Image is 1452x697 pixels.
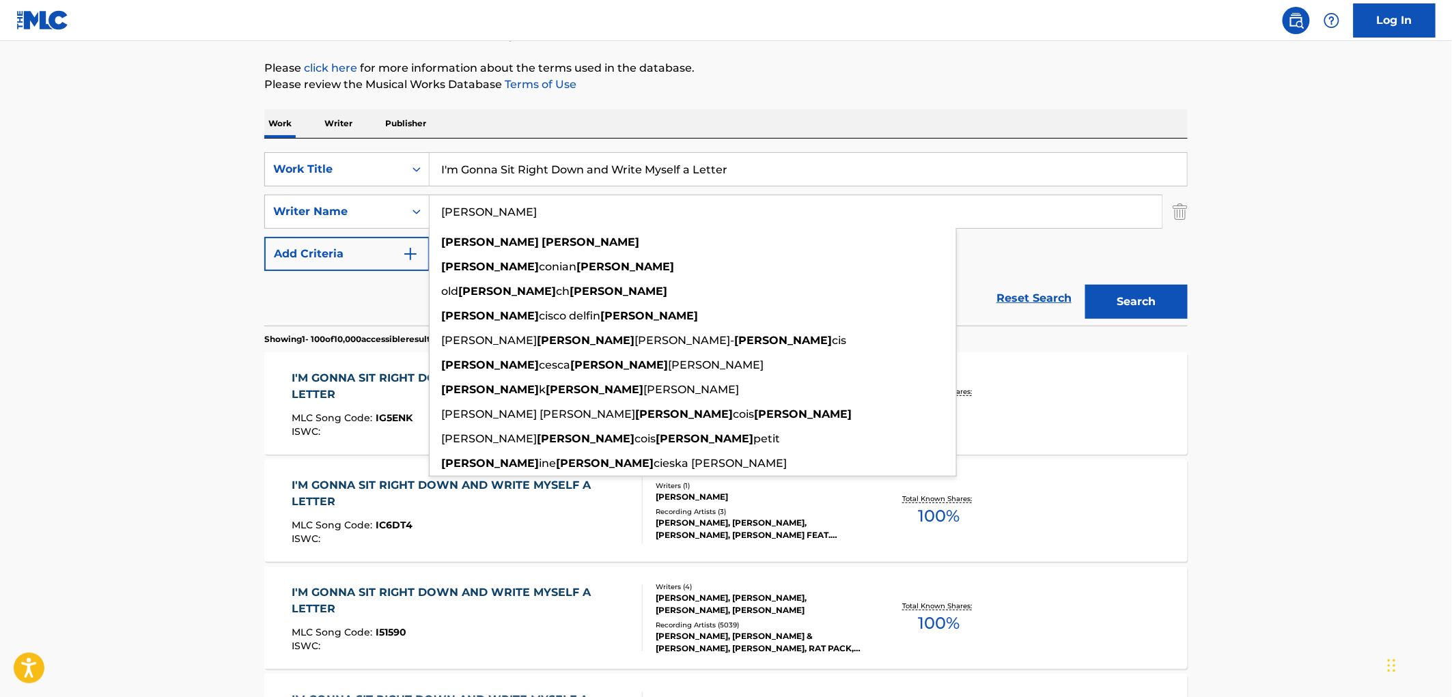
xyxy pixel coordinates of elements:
[634,334,734,347] span: [PERSON_NAME]-
[990,283,1078,313] a: Reset Search
[754,408,852,421] strong: [PERSON_NAME]
[1388,645,1396,686] div: Drag
[1318,7,1345,34] div: Help
[264,237,430,271] button: Add Criteria
[264,152,1188,326] form: Search Form
[1384,631,1452,697] iframe: Chat Widget
[264,567,1188,669] a: I'M GONNA SIT RIGHT DOWN AND WRITE MYSELF A LETTERMLC Song Code:I51590ISWC:Writers (4)[PERSON_NAM...
[570,358,668,371] strong: [PERSON_NAME]
[441,334,537,347] span: [PERSON_NAME]
[832,334,846,347] span: cis
[441,383,539,396] strong: [PERSON_NAME]
[902,494,975,504] p: Total Known Shares:
[1324,12,1340,29] img: help
[441,432,537,445] span: [PERSON_NAME]
[264,76,1188,93] p: Please review the Musical Works Database
[441,358,539,371] strong: [PERSON_NAME]
[733,408,754,421] span: cois
[273,161,396,177] div: Work Title
[918,611,960,636] span: 100 %
[656,582,862,592] div: Writers ( 4 )
[292,640,324,652] span: ISWC :
[292,519,376,531] span: MLC Song Code :
[537,432,634,445] strong: [PERSON_NAME]
[656,517,862,541] div: [PERSON_NAME], [PERSON_NAME], [PERSON_NAME], [PERSON_NAME] FEAT. [PERSON_NAME]
[753,432,780,445] span: petit
[902,601,975,611] p: Total Known Shares:
[502,78,576,91] a: Terms of Use
[600,309,698,322] strong: [PERSON_NAME]
[320,109,357,138] p: Writer
[273,203,396,220] div: Writer Name
[264,459,1188,562] a: I'M GONNA SIT RIGHT DOWN AND WRITE MYSELF A LETTERMLC Song Code:IC6DT4ISWC:Writers (1)[PERSON_NAM...
[376,412,413,424] span: IG5ENK
[546,383,643,396] strong: [PERSON_NAME]
[656,630,862,655] div: [PERSON_NAME], [PERSON_NAME] & [PERSON_NAME], [PERSON_NAME], RAT PACK, [PERSON_NAME], [PERSON_NAME]
[537,334,634,347] strong: [PERSON_NAME]
[1085,285,1188,319] button: Search
[292,532,324,545] span: ISWC :
[292,370,632,403] div: I'M GONNA SIT RIGHT DOWN AND WRITE MYSELF A LETTER
[1288,12,1304,29] img: search
[539,309,600,322] span: cisco delfin
[576,260,674,273] strong: [PERSON_NAME]
[402,246,419,262] img: 9d2ae6d4665cec9f34b9.svg
[292,626,376,638] span: MLC Song Code :
[441,285,458,298] span: old
[304,61,357,74] a: click here
[376,626,407,638] span: I51590
[292,412,376,424] span: MLC Song Code :
[292,425,324,438] span: ISWC :
[539,457,556,470] span: ine
[292,477,632,510] div: I'M GONNA SIT RIGHT DOWN AND WRITE MYSELF A LETTER
[264,60,1188,76] p: Please for more information about the terms used in the database.
[656,491,862,503] div: [PERSON_NAME]
[292,584,632,617] div: I'M GONNA SIT RIGHT DOWN AND WRITE MYSELF A LETTER
[635,408,733,421] strong: [PERSON_NAME]
[656,432,753,445] strong: [PERSON_NAME]
[734,334,832,347] strong: [PERSON_NAME]
[539,358,570,371] span: cesca
[16,10,69,30] img: MLC Logo
[441,457,539,470] strong: [PERSON_NAME]
[656,481,862,491] div: Writers ( 1 )
[441,236,539,248] strong: [PERSON_NAME]
[918,504,960,528] span: 100 %
[1354,3,1436,38] a: Log In
[656,620,862,630] div: Recording Artists ( 5039 )
[654,457,787,470] span: cieska [PERSON_NAME]
[264,333,499,345] p: Showing 1 - 100 of 10,000 accessible results (Total 2,611,309 )
[634,432,656,445] span: cois
[656,592,862,616] div: [PERSON_NAME], [PERSON_NAME], [PERSON_NAME], [PERSON_NAME]
[441,309,539,322] strong: [PERSON_NAME]
[556,457,654,470] strong: [PERSON_NAME]
[441,408,635,421] span: [PERSON_NAME] [PERSON_NAME]
[376,519,413,531] span: IC6DT4
[656,507,862,517] div: Recording Artists ( 3 )
[264,109,296,138] p: Work
[556,285,570,298] span: ch
[668,358,764,371] span: [PERSON_NAME]
[1283,7,1310,34] a: Public Search
[458,285,556,298] strong: [PERSON_NAME]
[1173,195,1188,229] img: Delete Criterion
[539,260,576,273] span: conian
[643,383,739,396] span: [PERSON_NAME]
[381,109,430,138] p: Publisher
[542,236,639,248] strong: [PERSON_NAME]
[539,383,546,396] span: k
[441,260,539,273] strong: [PERSON_NAME]
[264,352,1188,455] a: I'M GONNA SIT RIGHT DOWN AND WRITE MYSELF A LETTERMLC Song Code:IG5ENKISWC:Writers (2)[PERSON_NAM...
[570,285,667,298] strong: [PERSON_NAME]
